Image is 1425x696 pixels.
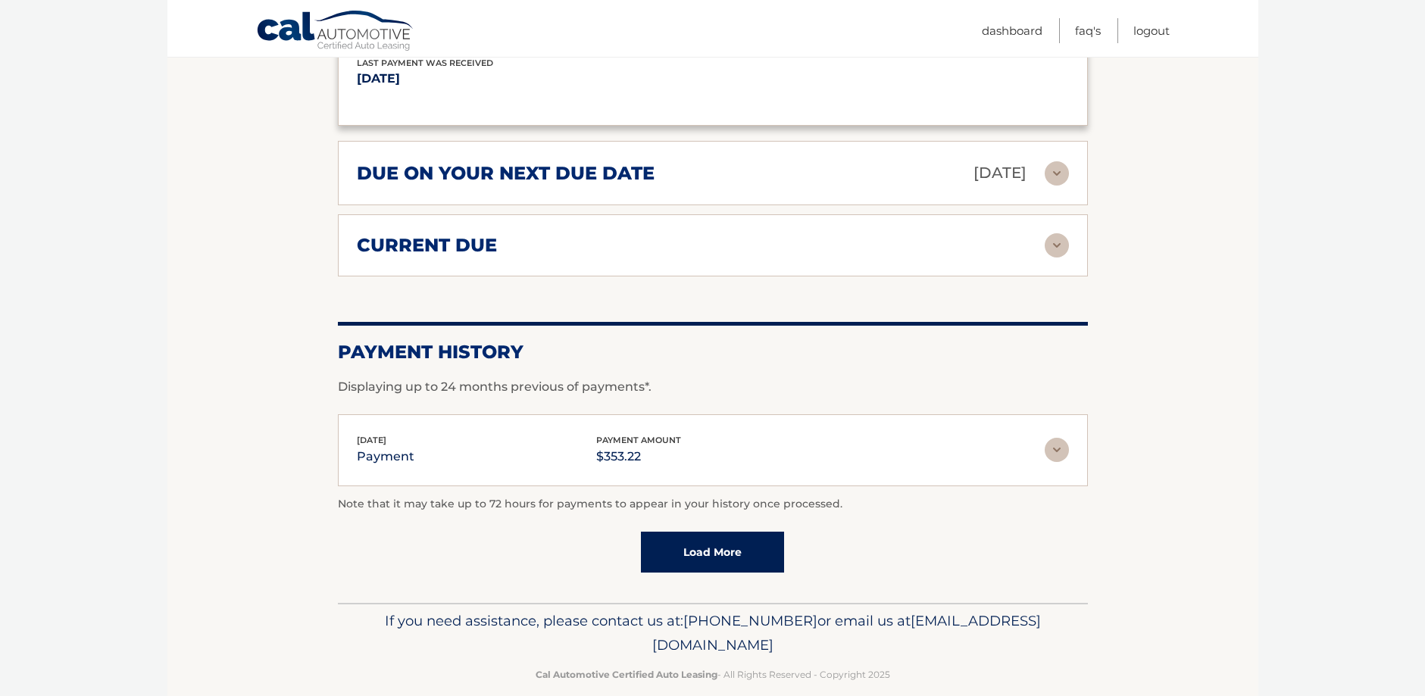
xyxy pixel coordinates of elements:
img: accordion-rest.svg [1045,233,1069,257]
h2: Payment History [338,341,1088,364]
a: Load More [641,532,784,573]
span: Last Payment was received [357,58,493,68]
img: accordion-rest.svg [1045,438,1069,462]
span: [EMAIL_ADDRESS][DOMAIN_NAME] [652,612,1041,654]
span: payment amount [596,435,681,445]
p: [DATE] [973,160,1027,186]
a: Logout [1133,18,1170,43]
a: Cal Automotive [256,10,415,54]
a: FAQ's [1075,18,1101,43]
h2: due on your next due date [357,162,655,185]
p: $353.22 [596,446,681,467]
span: [PHONE_NUMBER] [683,612,817,629]
img: accordion-rest.svg [1045,161,1069,186]
a: Dashboard [982,18,1042,43]
p: Note that it may take up to 72 hours for payments to appear in your history once processed. [338,495,1088,513]
span: [DATE] [357,435,386,445]
p: payment [357,446,414,467]
p: Displaying up to 24 months previous of payments*. [338,378,1088,396]
p: - All Rights Reserved - Copyright 2025 [348,666,1078,682]
p: [DATE] [357,68,713,89]
h2: current due [357,234,497,257]
strong: Cal Automotive Certified Auto Leasing [536,669,717,680]
p: If you need assistance, please contact us at: or email us at [348,609,1078,657]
